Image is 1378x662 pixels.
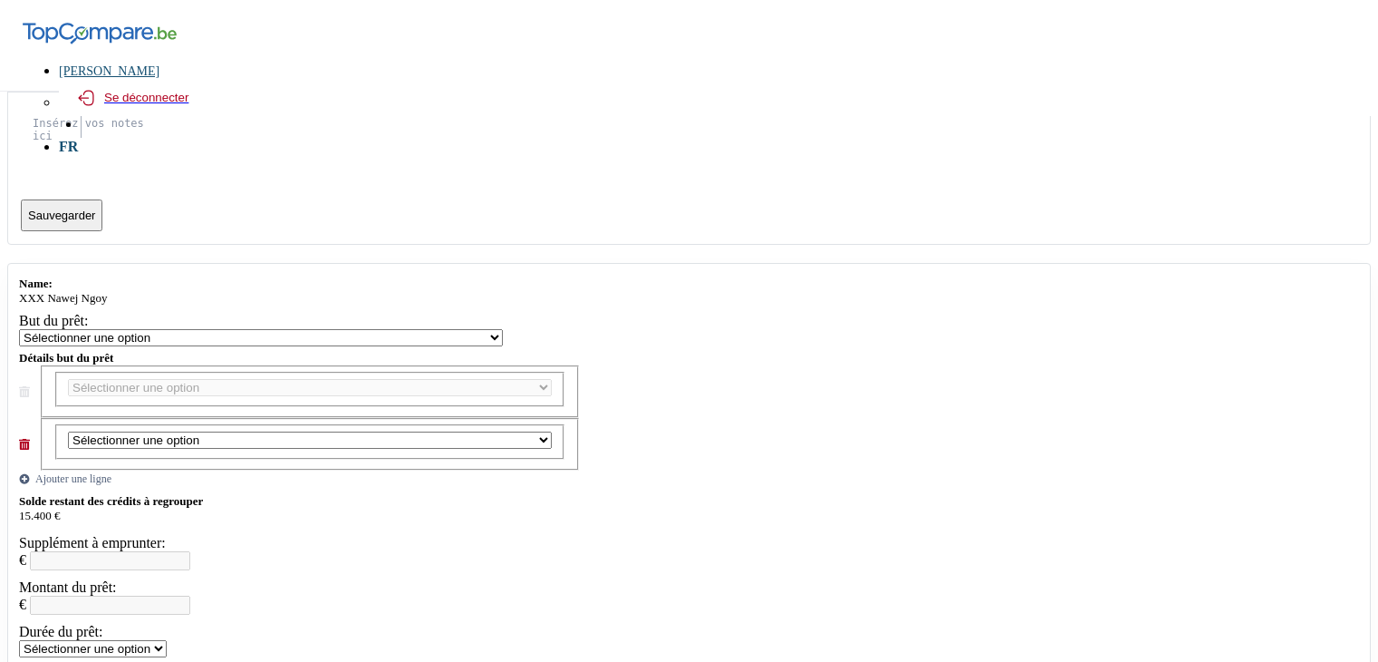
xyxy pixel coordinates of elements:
div: Name: [19,277,1359,291]
span: [PERSON_NAME] [59,64,159,80]
label: But du prêt: [19,313,88,328]
label: Montant du prêt: [19,579,117,595]
label: Supplément à emprunter: [19,535,166,550]
div: Ajouter une ligne [19,472,1359,485]
span: Sauvegarder [28,209,95,222]
button: Sauvegarder [21,200,102,231]
label: Durée du prêt: [19,624,102,639]
div: Solde restant des crédits à regrouper [19,494,1359,509]
span: € [19,597,26,612]
div: Détails but du prêt [19,351,1359,365]
img: TopCompare Logo [23,23,177,44]
div: 15.400 € [19,509,1359,523]
span: € [19,552,26,568]
div: XXX Nawej Ngoy [19,291,1359,306]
